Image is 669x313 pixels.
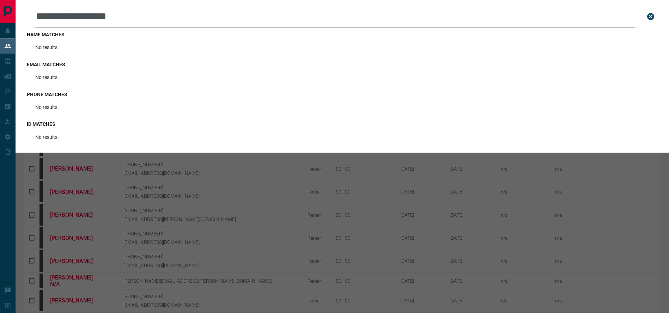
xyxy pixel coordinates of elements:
h3: email matches [27,62,658,67]
h3: name matches [27,32,658,37]
button: close search bar [644,10,658,24]
p: No results. [35,44,59,50]
p: No results. [35,104,59,110]
h3: phone matches [27,92,658,97]
h3: id matches [27,121,658,127]
p: No results. [35,74,59,80]
p: No results. [35,134,59,140]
